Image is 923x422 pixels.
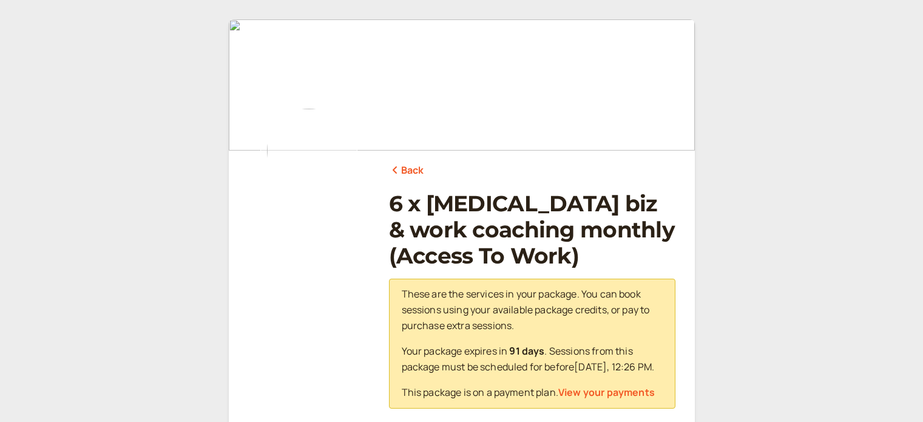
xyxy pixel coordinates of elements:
p: Your package expires in . Sessions from this package must be scheduled for before [DATE] , 12:26 ... [402,344,663,375]
p: This package is on a payment plan. [402,385,663,401]
a: Back [389,163,424,179]
b: 91 days [509,344,544,358]
h1: 6 x [MEDICAL_DATA] biz & work coaching monthly (Access To Work) [389,191,675,270]
p: These are the services in your package. You can book sessions using your available package credit... [402,287,663,334]
a: View your payments [558,386,655,399]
